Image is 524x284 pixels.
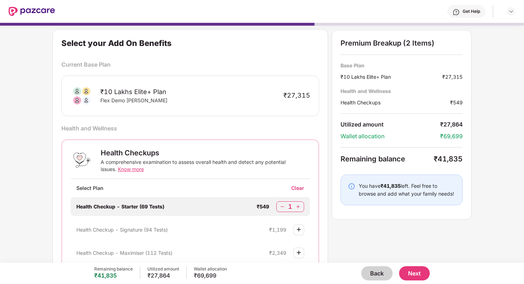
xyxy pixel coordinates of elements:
div: ₹10 Lakhs Elite+ Plan [341,73,442,81]
div: 1 [288,202,292,211]
div: Remaining balance [341,155,434,163]
div: ₹2,349 [269,250,286,256]
img: svg+xml;base64,PHN2ZyBpZD0iTWludXMtMzJ4MzIiIHhtbG5zPSJodHRwOi8vd3d3LnczLm9yZy8yMDAwL3N2ZyIgd2lkdG... [279,203,286,210]
div: Utilized amount [147,266,179,272]
div: ₹69,699 [194,272,227,279]
div: You have left. Feel free to browse and add what your family needs! [359,182,455,198]
div: ₹41,835 [94,272,133,279]
button: Back [361,266,393,280]
span: Health Checkup - Starter (69 Tests) [76,203,164,210]
div: Clear [291,185,310,191]
div: Flex Demo [PERSON_NAME] [100,97,262,104]
div: Base Plan [341,62,463,69]
div: Health Checkups [101,149,310,157]
span: Health Checkup - Maximiser (112 Tests) [76,250,172,256]
img: svg+xml;base64,PHN2ZyBpZD0iUGx1cy0zMngzMiIgeG1sbnM9Imh0dHA6Ly93d3cudzMub3JnLzIwMDAvc3ZnIiB3aWR0aD... [294,225,303,234]
img: Health Checkups [71,149,94,171]
img: svg+xml;base64,PHN2ZyB3aWR0aD0iODAiIGhlaWdodD0iODAiIHZpZXdCb3g9IjAgMCA4MCA4MCIgZmlsbD0ibm9uZSIgeG... [70,84,93,107]
div: Health and Wellness [61,125,319,132]
div: ₹41,835 [434,155,463,163]
div: ₹27,315 [283,92,310,99]
div: ₹27,864 [147,272,179,279]
span: Know more [118,166,144,172]
div: ₹549 [257,203,269,210]
img: svg+xml;base64,PHN2ZyBpZD0iUGx1cy0zMngzMiIgeG1sbnM9Imh0dHA6Ly93d3cudzMub3JnLzIwMDAvc3ZnIiB3aWR0aD... [294,203,302,210]
div: Wallet allocation [194,266,227,272]
div: Health and Wellness [341,88,463,94]
div: ₹27,315 [442,73,463,81]
div: ₹549 [450,99,463,106]
img: New Pazcare Logo [9,7,55,16]
div: Premium Breakup (2 Items) [341,39,463,47]
div: Utilized amount [341,121,440,128]
div: A comprehensive examination to assess overall health and detect any potential issues. [101,159,296,173]
div: Get Help [463,9,480,14]
div: Remaining balance [94,266,133,272]
div: Select your Add On Benefits [61,38,319,52]
img: svg+xml;base64,PHN2ZyBpZD0iUGx1cy0zMngzMiIgeG1sbnM9Imh0dHA6Ly93d3cudzMub3JnLzIwMDAvc3ZnIiB3aWR0aD... [294,248,303,257]
div: ₹27,864 [440,121,463,128]
div: ₹1,199 [269,227,286,233]
div: ₹69,699 [440,133,463,140]
img: svg+xml;base64,PHN2ZyBpZD0iRHJvcGRvd24tMzJ4MzIiIHhtbG5zPSJodHRwOi8vd3d3LnczLm9yZy8yMDAwL3N2ZyIgd2... [508,9,514,14]
div: ₹10 Lakhs Elite+ Plan [100,88,276,95]
b: ₹41,835 [381,183,401,189]
img: svg+xml;base64,PHN2ZyBpZD0iSW5mby0yMHgyMCIgeG1sbnM9Imh0dHA6Ly93d3cudzMub3JnLzIwMDAvc3ZnIiB3aWR0aD... [348,183,355,190]
div: Health Checkups [341,99,450,106]
div: Current Base Plan [61,61,319,68]
img: svg+xml;base64,PHN2ZyBpZD0iSGVscC0zMngzMiIgeG1sbnM9Imh0dHA6Ly93d3cudzMub3JnLzIwMDAvc3ZnIiB3aWR0aD... [453,9,460,16]
div: Wallet allocation [341,133,440,140]
span: Health Checkup - Signature (94 Tests) [76,227,168,233]
div: Select Plan [71,185,109,197]
button: Next [399,266,430,280]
